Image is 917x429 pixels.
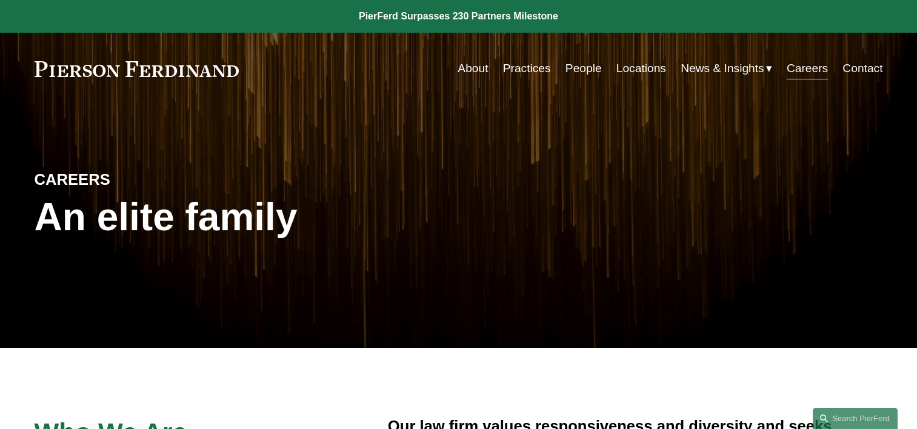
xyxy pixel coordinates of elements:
h1: An elite family [35,195,459,239]
a: Search this site [813,408,898,429]
a: Practices [503,57,551,80]
a: Careers [787,57,828,80]
h4: CAREERS [35,170,247,189]
a: About [458,57,488,80]
span: News & Insights [681,58,764,79]
a: Locations [616,57,666,80]
a: folder dropdown [681,57,772,80]
a: Contact [842,57,882,80]
a: People [565,57,602,80]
